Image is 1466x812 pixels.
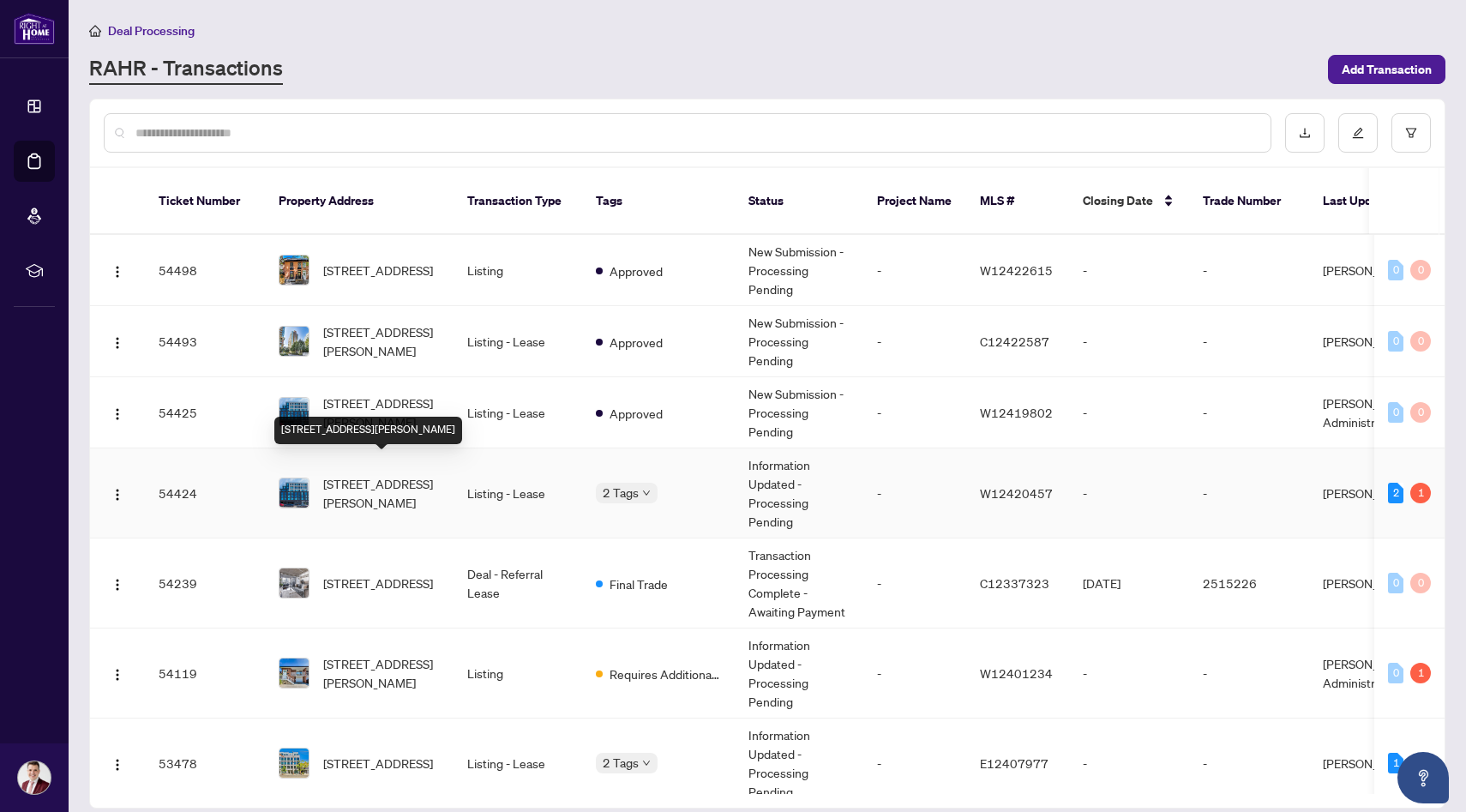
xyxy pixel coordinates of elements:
[454,629,582,719] td: Listing
[89,54,283,85] a: RAHR - Transactions
[145,377,265,448] td: 54425
[1309,448,1438,538] td: [PERSON_NAME]
[610,262,663,280] span: Approved
[863,306,966,377] td: -
[1069,168,1189,235] th: Closing Date
[1069,235,1189,306] td: -
[111,668,124,682] img: Logo
[454,538,582,629] td: Deal - Referral Lease
[610,665,721,683] span: Requires Additional Docs
[111,265,124,279] img: Logo
[1309,719,1438,809] td: [PERSON_NAME]
[145,306,265,377] td: 54493
[279,327,309,356] img: thumbnail-img
[104,659,131,687] button: Logo
[1189,719,1309,809] td: -
[104,749,131,777] button: Logo
[279,478,309,508] img: thumbnail-img
[1189,377,1309,448] td: -
[735,306,863,377] td: New Submission - Processing Pending
[1388,331,1403,352] div: 0
[735,448,863,538] td: Information Updated - Processing Pending
[323,261,433,280] span: [STREET_ADDRESS]
[1410,402,1431,423] div: 0
[603,753,639,773] span: 2 Tags
[279,659,309,688] img: thumbnail-img
[735,538,863,629] td: Transaction Processing Complete - Awaiting Payment
[863,168,966,235] th: Project Name
[145,168,265,235] th: Ticket Number
[735,629,863,719] td: Information Updated - Processing Pending
[1309,306,1438,377] td: [PERSON_NAME]
[1309,377,1438,448] td: [PERSON_NAME] Administrator
[104,328,131,355] button: Logo
[863,629,966,719] td: -
[145,235,265,306] td: 54498
[274,417,462,444] div: [STREET_ADDRESS][PERSON_NAME]
[1410,331,1431,352] div: 0
[1391,113,1431,153] button: filter
[863,235,966,306] td: -
[863,538,966,629] td: -
[1309,235,1438,306] td: [PERSON_NAME]
[610,404,663,423] span: Approved
[1388,573,1403,593] div: 0
[1410,483,1431,503] div: 1
[1328,55,1445,84] button: Add Transaction
[111,336,124,350] img: Logo
[323,654,440,692] span: [STREET_ADDRESS][PERSON_NAME]
[603,483,639,502] span: 2 Tags
[1410,573,1431,593] div: 0
[1189,448,1309,538] td: -
[111,578,124,592] img: Logo
[980,334,1049,349] span: C12422587
[642,759,651,767] span: down
[145,538,265,629] td: 54239
[966,168,1069,235] th: MLS #
[1299,127,1311,139] span: download
[111,758,124,772] img: Logo
[642,489,651,497] span: down
[111,407,124,421] img: Logo
[1388,663,1403,683] div: 0
[265,168,454,235] th: Property Address
[1083,191,1153,210] span: Closing Date
[610,574,668,593] span: Final Trade
[454,306,582,377] td: Listing - Lease
[1069,448,1189,538] td: -
[454,168,582,235] th: Transaction Type
[279,749,309,778] img: thumbnail-img
[111,488,124,502] img: Logo
[323,754,433,773] span: [STREET_ADDRESS]
[1410,260,1431,280] div: 0
[863,448,966,538] td: -
[14,13,55,45] img: logo
[1405,127,1417,139] span: filter
[1309,538,1438,629] td: [PERSON_NAME]
[1388,753,1403,773] div: 1
[1189,168,1309,235] th: Trade Number
[980,665,1053,681] span: W12401234
[1285,113,1325,153] button: download
[323,474,440,512] span: [STREET_ADDRESS][PERSON_NAME]
[1388,483,1403,503] div: 2
[980,755,1048,771] span: E12407977
[1189,538,1309,629] td: 2515226
[1069,306,1189,377] td: -
[980,405,1053,420] span: W12419802
[104,399,131,426] button: Logo
[323,574,433,592] span: [STREET_ADDRESS]
[279,256,309,285] img: thumbnail-img
[1189,629,1309,719] td: -
[735,719,863,809] td: Information Updated - Processing Pending
[863,719,966,809] td: -
[582,168,735,235] th: Tags
[145,629,265,719] td: 54119
[1352,127,1364,139] span: edit
[735,235,863,306] td: New Submission - Processing Pending
[104,569,131,597] button: Logo
[980,262,1053,278] span: W12422615
[89,25,101,37] span: home
[1388,260,1403,280] div: 0
[454,448,582,538] td: Listing - Lease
